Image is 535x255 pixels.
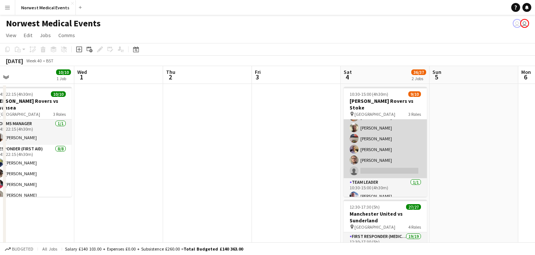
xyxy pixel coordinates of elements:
span: 12:30-17:30 (5h) [350,204,380,210]
button: Norwest Medical Events [15,0,76,15]
h1: Norwest Medical Events [6,18,101,29]
span: 4 Roles [408,224,421,230]
span: Budgeted [12,246,33,252]
span: 3 [254,73,261,81]
div: 1 Job [56,76,71,81]
span: Wed [77,69,87,75]
app-card-role: 10:30-15:00 (4h30m)[PERSON_NAME][PERSON_NAME][PERSON_NAME][PERSON_NAME][PERSON_NAME][PERSON_NAME]... [344,78,427,178]
span: 4 [343,73,352,81]
a: Edit [21,30,35,40]
span: Sun [432,69,441,75]
span: 3 Roles [53,111,66,117]
span: 2 [165,73,175,81]
div: [DATE] [6,57,23,65]
span: Total Budgeted £140 363.00 [184,246,243,252]
h3: [PERSON_NAME] Rovers vs Stoke [344,98,427,111]
a: Comms [55,30,78,40]
span: View [6,32,16,39]
span: 3 Roles [408,111,421,117]
span: Sat [344,69,352,75]
span: [GEOGRAPHIC_DATA] [354,224,395,230]
a: Jobs [37,30,54,40]
span: 9/10 [408,91,421,97]
div: Salary £140 103.00 + Expenses £0.00 + Subsistence £260.00 = [65,246,243,252]
div: BST [46,58,53,63]
span: Jobs [40,32,51,39]
app-card-role: Team Leader1/110:30-15:00 (4h30m)[PERSON_NAME] [344,178,427,203]
span: Fri [255,69,261,75]
div: 2 Jobs [412,76,426,81]
span: Mon [521,69,531,75]
span: [GEOGRAPHIC_DATA] [354,111,395,117]
app-job-card: 10:30-15:00 (4h30m)9/10[PERSON_NAME] Rovers vs Stoke [GEOGRAPHIC_DATA]3 Roles10:30-15:00 (4h30m)[... [344,87,427,197]
app-user-avatar: Rory Murphy [520,19,529,28]
span: 5 [431,73,441,81]
span: 10:30-15:00 (4h30m) [350,91,388,97]
button: Budgeted [4,245,35,253]
span: 36/37 [411,69,426,75]
span: Edit [24,32,32,39]
span: 27/27 [406,204,421,210]
span: All jobs [41,246,59,252]
span: 10/10 [56,69,71,75]
a: View [3,30,19,40]
span: 1 [76,73,87,81]
span: 6 [520,73,531,81]
span: Thu [166,69,175,75]
span: Comms [58,32,75,39]
span: Week 40 [25,58,43,63]
h3: Manchester United vs Sunderland [344,210,427,224]
span: 10/10 [51,91,66,97]
app-user-avatar: Rory Murphy [513,19,522,28]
